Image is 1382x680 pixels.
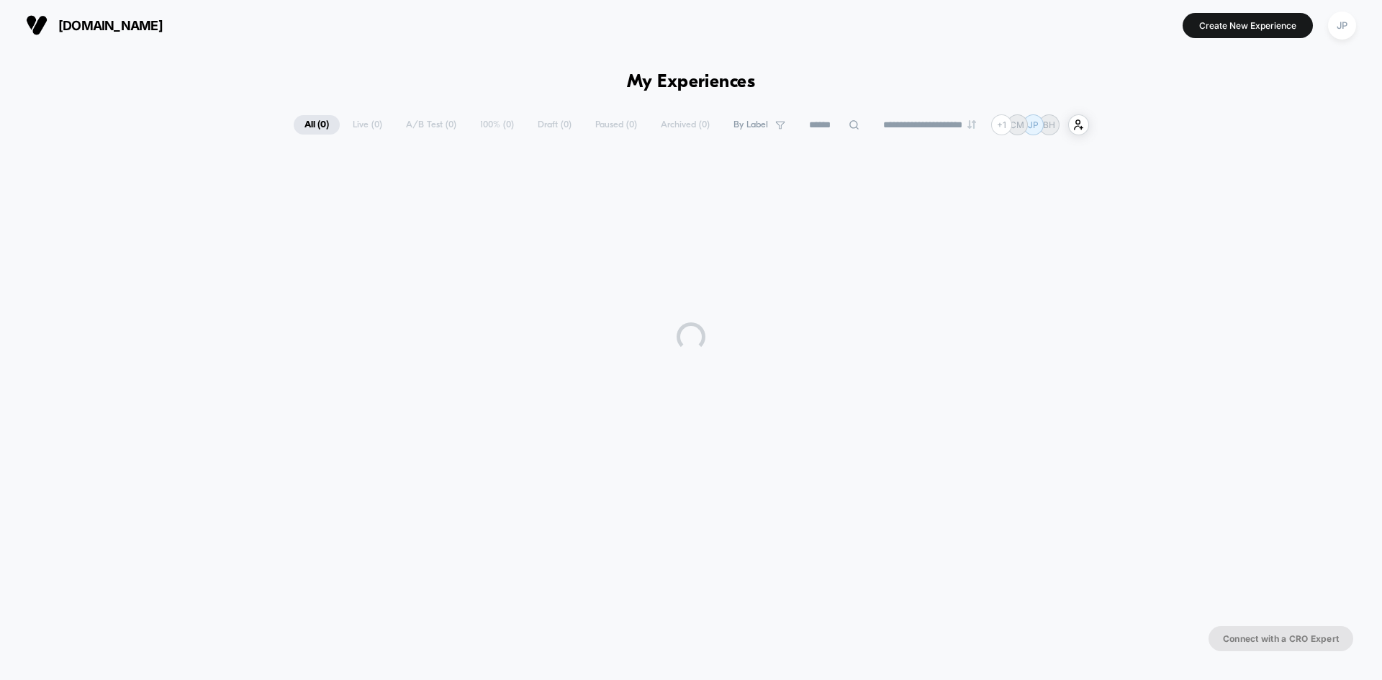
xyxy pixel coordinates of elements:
button: [DOMAIN_NAME] [22,14,167,37]
h1: My Experiences [627,72,756,93]
button: Create New Experience [1183,13,1313,38]
button: JP [1324,11,1360,40]
img: end [967,120,976,129]
span: By Label [733,119,768,130]
img: Visually logo [26,14,48,36]
div: JP [1328,12,1356,40]
div: + 1 [991,114,1012,135]
span: All ( 0 ) [294,115,340,135]
span: [DOMAIN_NAME] [58,18,163,33]
p: JP [1028,119,1039,130]
p: BH [1043,119,1055,130]
button: Connect with a CRO Expert [1209,626,1353,651]
p: CM [1010,119,1024,130]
